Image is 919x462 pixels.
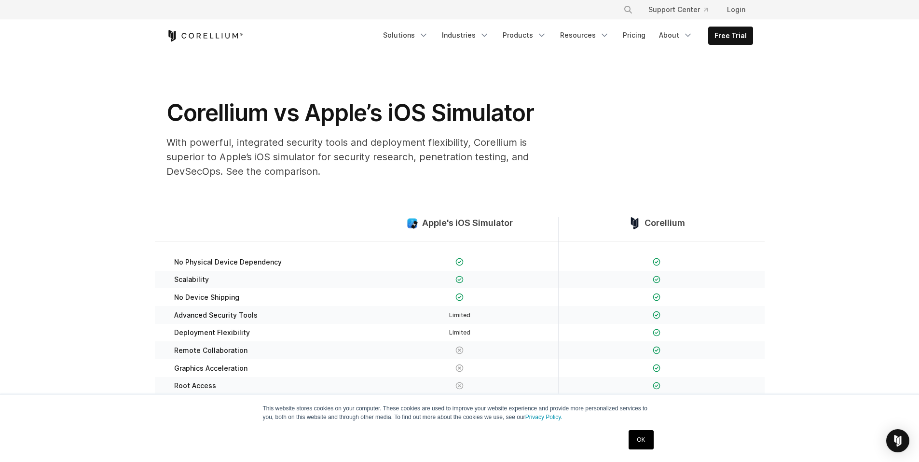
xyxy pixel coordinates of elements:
[886,429,909,452] div: Open Intercom Messenger
[406,217,418,229] img: compare_ios-simulator--large
[174,364,247,373] span: Graphics Acceleration
[377,27,753,45] div: Navigation Menu
[449,311,470,319] span: Limited
[174,346,247,355] span: Remote Collaboration
[653,276,661,284] img: Checkmark
[174,328,250,337] span: Deployment Flexibility
[653,329,661,337] img: Checkmark
[455,293,464,301] img: Checkmark
[174,258,282,266] span: No Physical Device Dependency
[641,1,715,18] a: Support Center
[436,27,495,44] a: Industries
[455,276,464,284] img: Checkmark
[455,364,464,372] img: X
[174,311,258,320] span: Advanced Security Tools
[653,346,661,354] img: Checkmark
[525,414,562,420] a: Privacy Policy.
[554,27,615,44] a: Resources
[612,1,753,18] div: Navigation Menu
[166,30,243,42] a: Corellium Home
[619,1,637,18] button: Search
[653,364,661,372] img: Checkmark
[166,98,552,127] h1: Corellium vs Apple’s iOS Simulator
[377,27,434,44] a: Solutions
[653,293,661,301] img: Checkmark
[645,218,685,229] span: Corellium
[449,329,470,336] span: Limited
[709,27,753,44] a: Free Trial
[653,382,661,390] img: Checkmark
[653,311,661,319] img: Checkmark
[497,27,552,44] a: Products
[174,381,216,390] span: Root Access
[719,1,753,18] a: Login
[653,258,661,266] img: Checkmark
[166,135,552,179] p: With powerful, integrated security tools and deployment flexibility, Corellium is superior to App...
[653,27,699,44] a: About
[629,430,653,449] a: OK
[263,404,657,421] p: This website stores cookies on your computer. These cookies are used to improve your website expe...
[422,218,513,229] span: Apple's iOS Simulator
[455,346,464,354] img: X
[617,27,651,44] a: Pricing
[174,293,239,302] span: No Device Shipping
[455,258,464,266] img: Checkmark
[174,275,209,284] span: Scalability
[455,382,464,390] img: X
